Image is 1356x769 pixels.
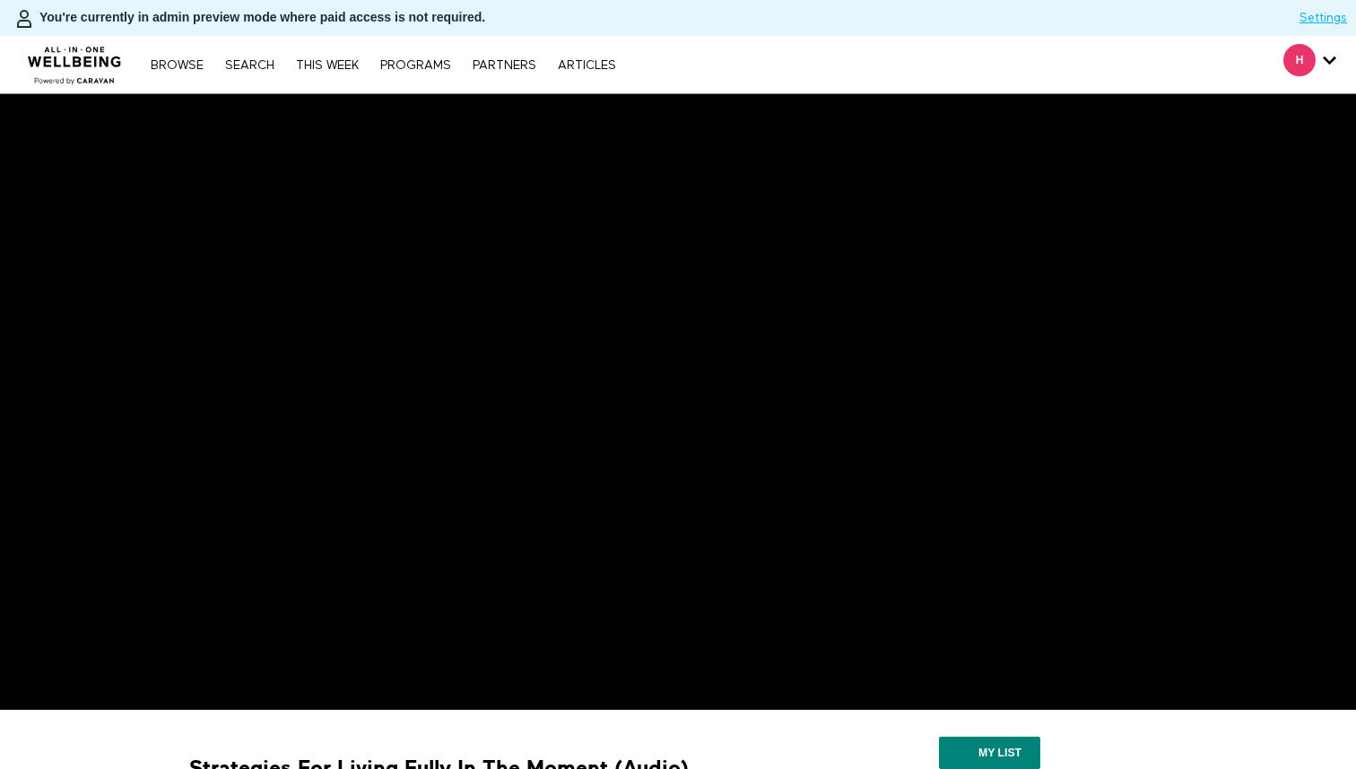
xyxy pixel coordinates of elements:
[1270,36,1350,93] div: Secondary
[371,59,460,72] a: PROGRAMS
[287,59,368,72] a: THIS WEEK
[1299,9,1347,27] a: Settings
[549,59,625,72] a: ARTICLES
[464,59,545,72] a: PARTNERS
[216,59,283,72] a: Search
[21,33,129,87] img: CARAVAN
[142,56,624,74] nav: Primary
[13,8,35,30] img: person-bdfc0eaa9744423c596e6e1c01710c89950b1dff7c83b5d61d716cfd8139584f.svg
[939,737,1040,769] button: My list
[142,59,213,72] a: Browse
